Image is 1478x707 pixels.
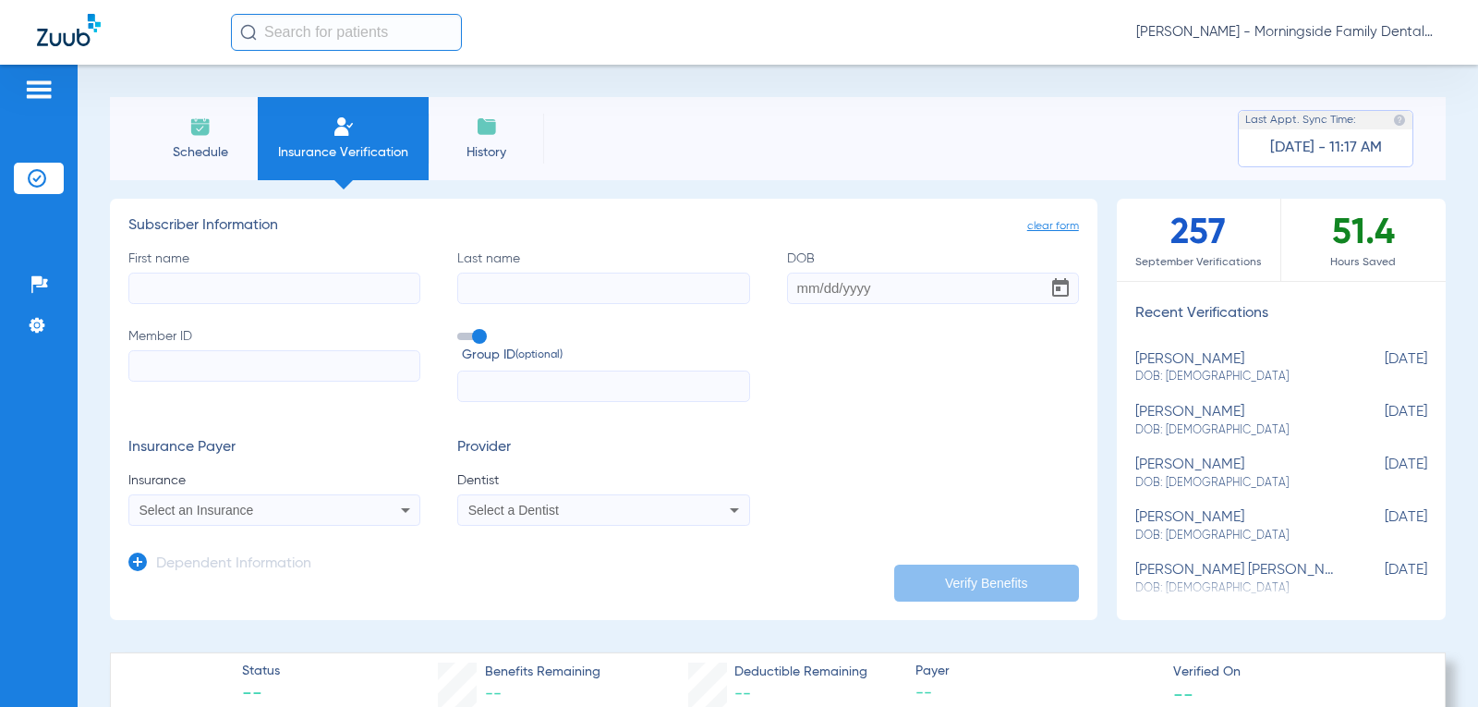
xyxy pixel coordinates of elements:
span: [DATE] [1335,457,1427,491]
div: [PERSON_NAME] [PERSON_NAME] [1135,562,1335,596]
span: Select an Insurance [139,503,254,518]
div: [PERSON_NAME] [1135,457,1335,491]
span: -- [1173,684,1193,703]
span: Hours Saved [1281,253,1446,272]
img: last sync help info [1393,114,1406,127]
span: Last Appt. Sync Time: [1245,111,1356,129]
div: 51.4 [1281,199,1446,281]
h3: Subscriber Information [128,217,1079,236]
h3: Provider [457,439,749,457]
span: DOB: [DEMOGRAPHIC_DATA] [1135,369,1335,385]
h3: Recent Verifications [1117,305,1446,323]
span: [DATE] [1335,351,1427,385]
button: Open calendar [1042,270,1079,307]
img: History [476,116,498,138]
input: First name [128,273,420,304]
span: -- [485,686,502,702]
input: Last name [457,273,749,304]
label: DOB [787,250,1079,304]
span: [DATE] - 11:17 AM [1270,139,1382,157]
h3: Insurance Payer [128,439,420,457]
span: Verified On [1173,663,1415,682]
span: Deductible Remaining [734,663,867,682]
div: 257 [1117,199,1281,281]
span: September Verifications [1117,253,1280,272]
span: Dentist [457,471,749,490]
span: DOB: [DEMOGRAPHIC_DATA] [1135,422,1335,439]
span: DOB: [DEMOGRAPHIC_DATA] [1135,475,1335,492]
div: [PERSON_NAME] [1135,404,1335,438]
span: Payer [915,662,1157,681]
span: Schedule [156,143,244,162]
input: DOBOpen calendar [787,273,1079,304]
img: Zuub Logo [37,14,101,46]
h3: Dependent Information [156,555,311,574]
span: Insurance Verification [272,143,415,162]
div: [PERSON_NAME] [1135,509,1335,543]
input: Search for patients [231,14,462,51]
span: History [442,143,530,162]
img: hamburger-icon [24,79,54,101]
span: Benefits Remaining [485,663,600,682]
span: -- [734,686,751,702]
small: (optional) [515,346,563,365]
label: Last name [457,250,749,304]
input: Member ID [128,350,420,382]
span: Insurance [128,471,420,490]
img: Search Icon [240,24,257,41]
span: clear form [1027,217,1079,236]
span: [DATE] [1335,509,1427,543]
span: Status [242,662,280,681]
img: Manual Insurance Verification [333,116,355,138]
button: Verify Benefits [894,565,1079,602]
span: [PERSON_NAME] - Morningside Family Dental [1136,23,1441,42]
span: -- [915,682,1157,705]
span: [DATE] [1335,562,1427,596]
label: First name [128,250,420,304]
span: DOB: [DEMOGRAPHIC_DATA] [1135,528,1335,544]
img: Schedule [189,116,212,138]
span: [DATE] [1335,404,1427,438]
label: Member ID [128,327,420,403]
div: [PERSON_NAME] [1135,351,1335,385]
span: Group ID [462,346,749,365]
span: Select a Dentist [468,503,559,518]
